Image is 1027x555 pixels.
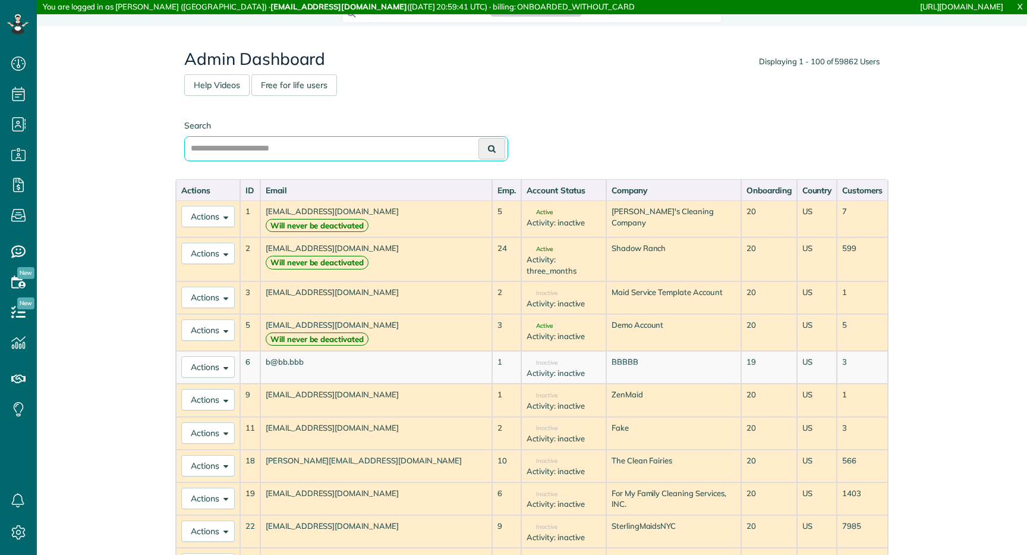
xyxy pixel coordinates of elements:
[527,368,601,379] div: Activity: inactive
[184,50,880,68] h2: Admin Dashboard
[17,297,34,309] span: New
[606,515,741,548] td: SterlingMaidsNYC
[181,520,235,542] button: Actions
[527,331,601,342] div: Activity: inactive
[741,281,797,314] td: 20
[606,281,741,314] td: Maid Service Template Account
[266,256,368,269] strong: Will never be deactivated
[181,319,235,341] button: Actions
[837,450,888,482] td: 566
[606,450,741,482] td: The Clean Fairies
[266,184,487,196] div: Email
[492,351,521,384] td: 1
[181,488,235,509] button: Actions
[741,482,797,515] td: 20
[184,120,508,131] label: Search
[759,56,880,67] div: Displaying 1 - 100 of 59862 Users
[741,351,797,384] td: 19
[837,351,888,384] td: 3
[920,2,1003,11] a: [URL][DOMAIN_NAME]
[797,314,837,351] td: US
[181,422,235,444] button: Actions
[240,450,260,482] td: 18
[797,417,837,450] td: US
[527,400,601,412] div: Activity: inactive
[492,281,521,314] td: 2
[240,281,260,314] td: 3
[837,384,888,416] td: 1
[837,482,888,515] td: 1403
[741,384,797,416] td: 20
[741,515,797,548] td: 20
[527,458,557,464] span: Inactive
[837,237,888,281] td: 599
[492,200,521,237] td: 5
[606,314,741,351] td: Demo Account
[527,209,553,215] span: Active
[527,393,557,399] span: Inactive
[260,450,492,482] td: [PERSON_NAME][EMAIL_ADDRESS][DOMAIN_NAME]
[606,200,741,237] td: [PERSON_NAME]'s Cleaning Company
[527,254,601,276] div: Activity: three_months
[527,323,553,329] span: Active
[240,384,260,416] td: 9
[260,351,492,384] td: b@bb.bbb
[741,417,797,450] td: 20
[260,515,492,548] td: [EMAIL_ADDRESS][DOMAIN_NAME]
[527,498,601,510] div: Activity: inactive
[260,314,492,351] td: [EMAIL_ADDRESS][DOMAIN_NAME]
[746,184,792,196] div: Onboarding
[741,237,797,281] td: 20
[606,237,741,281] td: Shadow Ranch
[741,200,797,237] td: 20
[492,314,521,351] td: 3
[181,243,235,264] button: Actions
[837,314,888,351] td: 5
[266,219,368,233] strong: Will never be deactivated
[260,281,492,314] td: [EMAIL_ADDRESS][DOMAIN_NAME]
[240,417,260,450] td: 11
[797,200,837,237] td: US
[492,482,521,515] td: 6
[181,206,235,227] button: Actions
[797,482,837,515] td: US
[797,351,837,384] td: US
[260,384,492,416] td: [EMAIL_ADDRESS][DOMAIN_NAME]
[240,314,260,351] td: 5
[837,515,888,548] td: 7985
[497,184,516,196] div: Emp.
[612,184,736,196] div: Company
[797,515,837,548] td: US
[527,217,601,228] div: Activity: inactive
[240,351,260,384] td: 6
[492,450,521,482] td: 10
[260,482,492,515] td: [EMAIL_ADDRESS][DOMAIN_NAME]
[606,482,741,515] td: For My Family Cleaning Services, INC.
[492,237,521,281] td: 24
[741,314,797,351] td: 20
[842,184,883,196] div: Customers
[260,237,492,281] td: [EMAIL_ADDRESS][DOMAIN_NAME]
[181,389,235,410] button: Actions
[527,360,557,366] span: Inactive
[797,450,837,482] td: US
[527,425,557,431] span: Inactive
[184,74,250,96] a: Help Videos
[527,298,601,309] div: Activity: inactive
[181,356,235,378] button: Actions
[527,532,601,543] div: Activity: inactive
[837,281,888,314] td: 1
[527,466,601,477] div: Activity: inactive
[266,333,368,346] strong: Will never be deactivated
[797,281,837,314] td: US
[837,417,888,450] td: 3
[527,246,553,252] span: Active
[492,417,521,450] td: 2
[270,2,407,11] strong: [EMAIL_ADDRESS][DOMAIN_NAME]
[240,200,260,237] td: 1
[797,384,837,416] td: US
[240,482,260,515] td: 19
[527,491,557,497] span: Inactive
[245,184,255,196] div: ID
[527,433,601,444] div: Activity: inactive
